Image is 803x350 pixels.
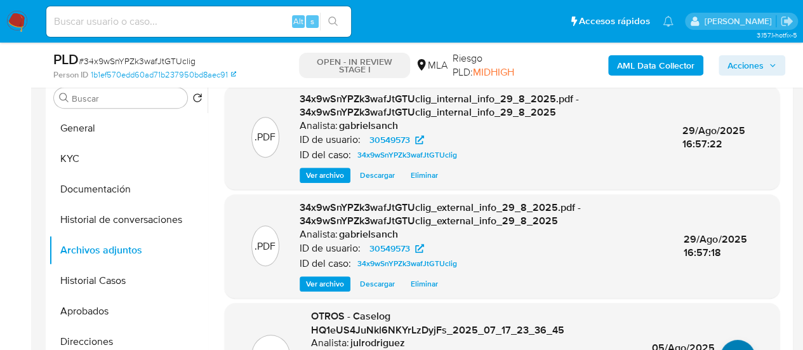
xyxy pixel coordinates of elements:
[300,91,579,120] span: 34x9wSnYPZk3wafJtGTUclig_internal_info_29_8_2025.pdf - 34x9wSnYPZk3wafJtGTUclig_internal_info_29_...
[293,15,303,27] span: Alt
[350,337,404,349] h6: julrodriguez
[339,228,398,241] h6: gabrielsanch
[579,15,650,28] span: Accesos rápidos
[404,276,444,292] button: Eliminar
[727,55,764,76] span: Acciones
[300,276,350,292] button: Ver archivo
[357,147,457,163] span: 34x9wSnYPZk3wafJtGTUclig
[411,278,438,290] span: Eliminar
[352,256,462,271] a: 34x9wSnYPZk3wafJtGTUclig
[780,15,793,28] a: Salir
[663,16,674,27] a: Notificaciones
[300,257,351,270] p: ID del caso:
[49,266,208,296] button: Historial Casos
[300,119,338,132] p: Analista:
[369,241,410,256] span: 30549573
[49,235,208,266] button: Archivos adjuntos
[339,119,398,132] h6: gabrielsanch
[704,15,776,27] p: gabriela.sanchez@mercadolibre.com
[49,174,208,205] button: Documentación
[300,168,350,183] button: Ver archivo
[310,309,564,337] span: OTROS - Caselog HQ1eUS4JuNkl6NKYrLzDyjFs_2025_07_17_23_36_45
[357,256,457,271] span: 34x9wSnYPZk3wafJtGTUclig
[415,58,448,72] div: MLA
[300,133,361,146] p: ID de usuario:
[300,149,351,161] p: ID del caso:
[354,276,401,292] button: Descargar
[473,65,514,79] span: MIDHIGH
[300,242,361,255] p: ID de usuario:
[192,93,202,107] button: Volver al orden por defecto
[91,69,236,81] a: 1b1ef570edd60ad71b237950bd8aec91
[53,49,79,69] b: PLD
[719,55,785,76] button: Acciones
[369,132,410,147] span: 30549573
[72,93,182,104] input: Buscar
[320,13,346,30] button: search-icon
[49,144,208,174] button: KYC
[310,15,314,27] span: s
[354,168,401,183] button: Descargar
[310,337,348,349] p: Analista:
[300,228,338,241] p: Analista:
[756,30,797,40] span: 3.157.1-hotfix-5
[362,241,432,256] a: 30549573
[49,296,208,326] button: Aprobados
[608,55,703,76] button: AML Data Collector
[352,147,462,163] a: 34x9wSnYPZk3wafJtGTUclig
[255,239,275,253] p: .PDF
[59,93,69,103] button: Buscar
[362,132,432,147] a: 30549573
[453,51,540,79] span: Riesgo PLD:
[306,278,344,290] span: Ver archivo
[360,169,395,182] span: Descargar
[53,69,88,81] b: Person ID
[46,13,351,30] input: Buscar usuario o caso...
[411,169,438,182] span: Eliminar
[360,278,395,290] span: Descargar
[299,53,410,78] p: OPEN - IN REVIEW STAGE I
[300,200,581,229] span: 34x9wSnYPZk3wafJtGTUclig_external_info_29_8_2025.pdf - 34x9wSnYPZk3wafJtGTUclig_external_info_29_...
[617,55,694,76] b: AML Data Collector
[404,168,444,183] button: Eliminar
[49,113,208,144] button: General
[79,55,196,67] span: # 34x9wSnYPZk3wafJtGTUclig
[684,232,747,260] span: 29/Ago/2025 16:57:18
[255,130,275,144] p: .PDF
[49,205,208,235] button: Historial de conversaciones
[306,169,344,182] span: Ver archivo
[682,123,745,152] span: 29/Ago/2025 16:57:22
